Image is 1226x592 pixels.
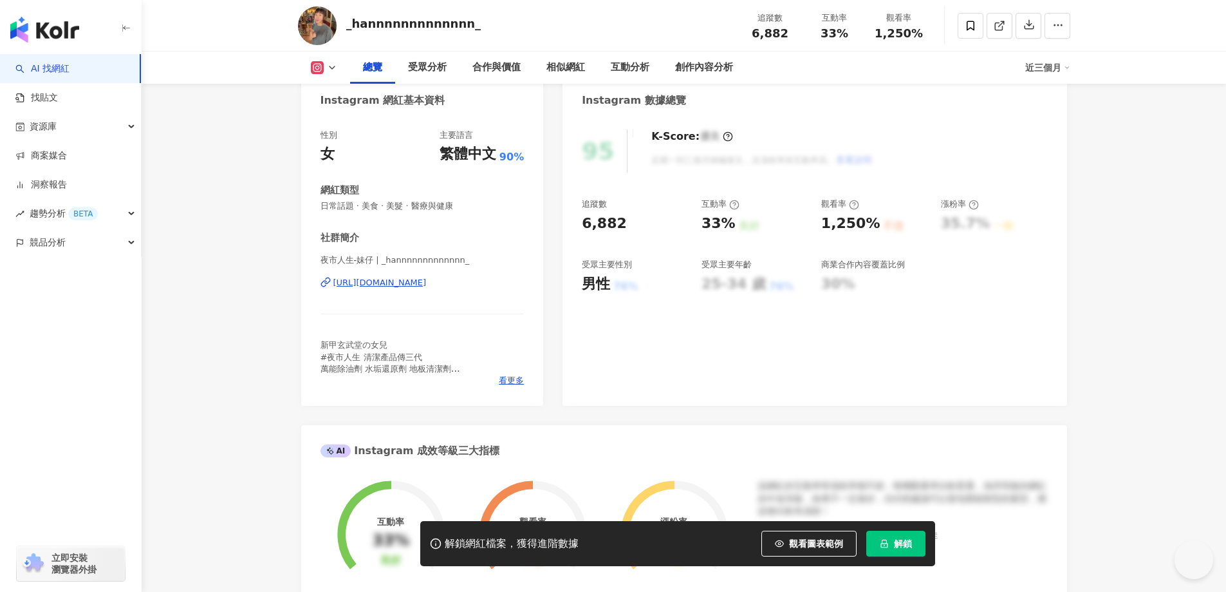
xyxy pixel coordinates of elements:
[701,259,752,271] div: 受眾主要年齡
[320,254,525,266] span: 夜市人生-妹仔 | _hannnnnnnnnnnnn_
[1025,57,1070,78] div: 近三個月
[15,91,58,104] a: 找貼文
[15,178,67,191] a: 洞察報告
[894,539,912,549] span: 解鎖
[499,375,524,387] span: 看更多
[15,209,24,218] span: rise
[880,539,889,548] span: lock
[582,198,607,210] div: 追蹤數
[298,6,337,45] img: KOL Avatar
[320,444,351,457] div: AI
[15,149,67,162] a: 商案媒合
[333,277,427,289] div: [URL][DOMAIN_NAME]
[582,259,632,271] div: 受眾主要性別
[758,480,1048,518] div: 該網紅的互動率和漲粉率都不錯，唯獨觀看率比較普通，為同等級的網紅的中低等級，效果不一定會好，但仍然建議可以發包開箱類型的案型，應該會比較有成效！
[445,537,579,551] div: 解鎖網紅檔案，獲得進階數據
[320,200,525,212] span: 日常話題 · 美食 · 美髮 · 醫療與健康
[701,214,736,234] div: 33%
[30,112,57,141] span: 資源庫
[320,277,525,289] a: [URL][DOMAIN_NAME]
[821,198,859,210] div: 觀看率
[651,129,733,144] div: K-Score :
[875,27,923,40] span: 1,250%
[472,60,521,75] div: 合作與價值
[582,214,627,234] div: 6,882
[51,552,97,575] span: 立即安裝 瀏覽器外掛
[821,27,848,40] span: 33%
[675,60,733,75] div: 創作內容分析
[320,184,359,197] div: 網紅類型
[546,60,585,75] div: 相似網紅
[821,214,880,234] div: 1,250%
[320,444,499,458] div: Instagram 成效等級三大指標
[746,12,795,24] div: 追蹤數
[408,60,447,75] div: 受眾分析
[17,546,125,581] a: chrome extension立即安裝 瀏覽器外掛
[821,259,905,271] div: 商業合作內容覆蓋比例
[30,199,98,228] span: 趨勢分析
[660,517,687,527] div: 漲粉率
[866,531,925,557] button: 解鎖
[941,198,979,210] div: 漲粉率
[320,144,335,164] div: 女
[346,15,481,32] div: _hannnnnnnnnnnnn_
[582,274,610,294] div: 男性
[377,517,404,527] div: 互動率
[30,228,66,257] span: 競品分析
[10,17,79,43] img: logo
[21,553,46,574] img: chrome extension
[363,60,382,75] div: 總覽
[440,129,473,141] div: 主要語言
[320,340,460,385] span: 新甲玄武堂の女兒 #夜市人生 清潔產品傳三代 萬能除油劑 水垢還原劑 地板清潔劑 問清潔的事，直接私訊我📩
[582,93,686,108] div: Instagram 數據總覽
[789,539,843,549] span: 觀看圖表範例
[810,12,859,24] div: 互動率
[611,60,649,75] div: 互動分析
[15,62,70,75] a: searchAI 找網紅
[320,129,337,141] div: 性別
[752,26,788,40] span: 6,882
[701,198,739,210] div: 互動率
[519,517,546,527] div: 觀看率
[761,531,857,557] button: 觀看圖表範例
[440,144,496,164] div: 繁體中文
[320,231,359,245] div: 社群簡介
[499,150,524,164] span: 90%
[320,93,445,108] div: Instagram 網紅基本資料
[68,207,98,220] div: BETA
[875,12,924,24] div: 觀看率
